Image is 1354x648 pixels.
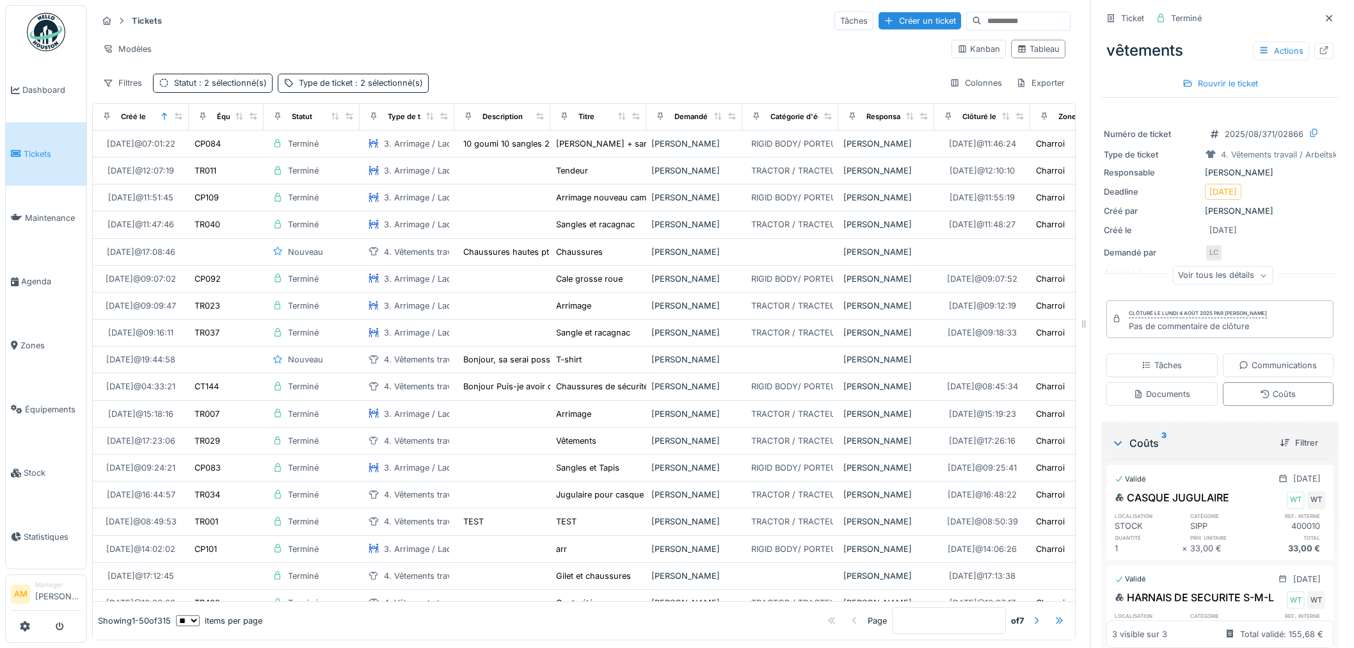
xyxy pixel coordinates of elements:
div: RIGID BODY/ PORTEUR / CAMION [751,273,884,285]
div: Tâches [834,12,873,30]
div: Type de ticket [299,77,423,89]
div: [DATE] @ 11:48:27 [949,218,1015,231]
div: [DATE] @ 08:45:34 [947,380,1018,393]
div: Charroi [1036,165,1065,177]
div: Charroi [1036,435,1065,447]
div: Créé par [1104,205,1200,217]
h6: ref. interne [1258,512,1325,520]
div: Kanban [957,43,1000,55]
div: [DATE] @ 16:36:28 [106,597,175,609]
div: Terminé [288,570,319,582]
div: [DATE] @ 12:10:10 [950,165,1015,177]
div: Tendeur [556,165,588,177]
div: TR482 [195,597,220,609]
div: Jugulaire pour casque [556,489,644,501]
div: 400010 [1258,520,1325,532]
div: Catégorie d'équipement [770,111,856,122]
div: Charroi [1036,543,1065,555]
li: [PERSON_NAME] [35,580,81,608]
div: [DATE] @ 16:37:17 [950,597,1015,609]
div: [DATE] @ 08:50:39 [947,515,1018,528]
div: [DATE] @ 07:01:22 [107,138,175,150]
span: Maintenance [25,212,81,224]
div: Coûts [1260,388,1296,400]
h6: localisation [1115,612,1182,620]
div: 33,00 € [1258,542,1325,555]
div: Actions [1253,42,1309,60]
div: Validé [1115,474,1146,485]
div: [DATE] @ 14:06:26 [948,543,1017,555]
div: 3. Arrimage / Ladungssicherung / Zabezpečenie nákladu [384,191,606,204]
div: RIGID BODY/ PORTEUR / CAMION [751,380,884,393]
div: 3 visible sur 3 [1112,628,1167,640]
div: TRACTOR / TRACTEUR [751,515,841,528]
div: 10 goumi 10 sangles 2.50m [463,138,569,150]
div: TRACTOR / TRACTEUR [751,408,841,420]
div: Charroi [1036,380,1065,393]
div: [PERSON_NAME] [843,515,929,528]
div: [DATE] @ 17:08:46 [107,246,175,258]
div: Colonnes [944,74,1008,92]
div: Terminé [288,138,319,150]
div: [DATE] @ 16:44:57 [107,489,175,501]
div: [PERSON_NAME] [651,353,737,366]
div: Type de ticket [388,111,438,122]
div: [DATE] @ 19:44:58 [106,353,175,366]
div: Charroi [1036,300,1065,312]
div: Nouveau [288,353,323,366]
span: : 2 sélectionné(s) [196,78,267,88]
div: Terminé [288,165,319,177]
div: STOCK [1115,520,1182,532]
div: Terminé [1171,12,1202,24]
div: arr [556,543,567,555]
div: [PERSON_NAME] [651,246,737,258]
div: Type de ticket [1104,149,1200,161]
div: TRACTOR / TRACTEUR [751,218,841,231]
div: [DATE] @ 09:07:02 [106,273,176,285]
a: Tickets [6,122,86,186]
div: [PERSON_NAME] [843,191,929,204]
div: 4. Vêtements travail / Arbeitskleidung / Pracovné odevy [384,353,600,366]
div: [DATE] [1293,573,1321,585]
div: TEST [463,515,484,528]
h6: catégorie [1190,612,1257,620]
div: WT [1307,591,1325,609]
div: Documents [1133,388,1190,400]
div: WT [1287,591,1305,609]
span: : 2 sélectionné(s) [353,78,423,88]
div: Ticket [1121,12,1144,24]
div: RIGID BODY/ PORTEUR / CAMION [751,543,884,555]
div: Arrimage [556,300,591,312]
span: Statistiques [24,531,81,543]
div: 3. Arrimage / Ladungssicherung / Zabezpečenie nákladu [384,408,606,420]
div: Description [482,111,523,122]
div: RIGID BODY/ PORTEUR / CAMION [751,191,884,204]
div: Numéro de ticket [1104,128,1200,140]
div: [PERSON_NAME] [843,353,929,366]
div: Demandé par [674,111,721,122]
div: Terminé [288,515,319,528]
div: Tâches [1142,359,1182,371]
div: Charroi [1036,462,1065,474]
div: TR037 [195,327,219,339]
div: Pas de commentaire de clôture [1129,320,1267,332]
div: Charroi [1036,597,1065,609]
div: Terminé [288,435,319,447]
div: 4. Vêtements travail / Arbeitskleidung / Pracovné odevy [384,570,600,582]
div: TR034 [195,489,220,501]
div: [PERSON_NAME] [651,273,737,285]
div: 4. Vêtements travail / Arbeitskleidung / Pracovné odevy [384,246,600,258]
div: Coûts [1111,435,1270,451]
div: Sangles et Tapis [556,462,619,474]
div: Terminé [288,191,319,204]
div: [PERSON_NAME] [843,138,929,150]
div: 3. Arrimage / Ladungssicherung / Zabezpečenie nákladu [384,138,606,150]
div: 4. Vêtements travail / Arbeitskleidung / Pracovné odevy [384,489,600,501]
div: [PERSON_NAME] [651,570,737,582]
div: [PERSON_NAME] [651,380,737,393]
div: [DATE] @ 09:07:52 [947,273,1017,285]
div: 3. Arrimage / Ladungssicherung / Zabezpečenie nákladu [384,165,606,177]
div: [DATE] @ 11:55:19 [950,191,1015,204]
div: Nouveau [288,246,323,258]
div: Terminé [288,408,319,420]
